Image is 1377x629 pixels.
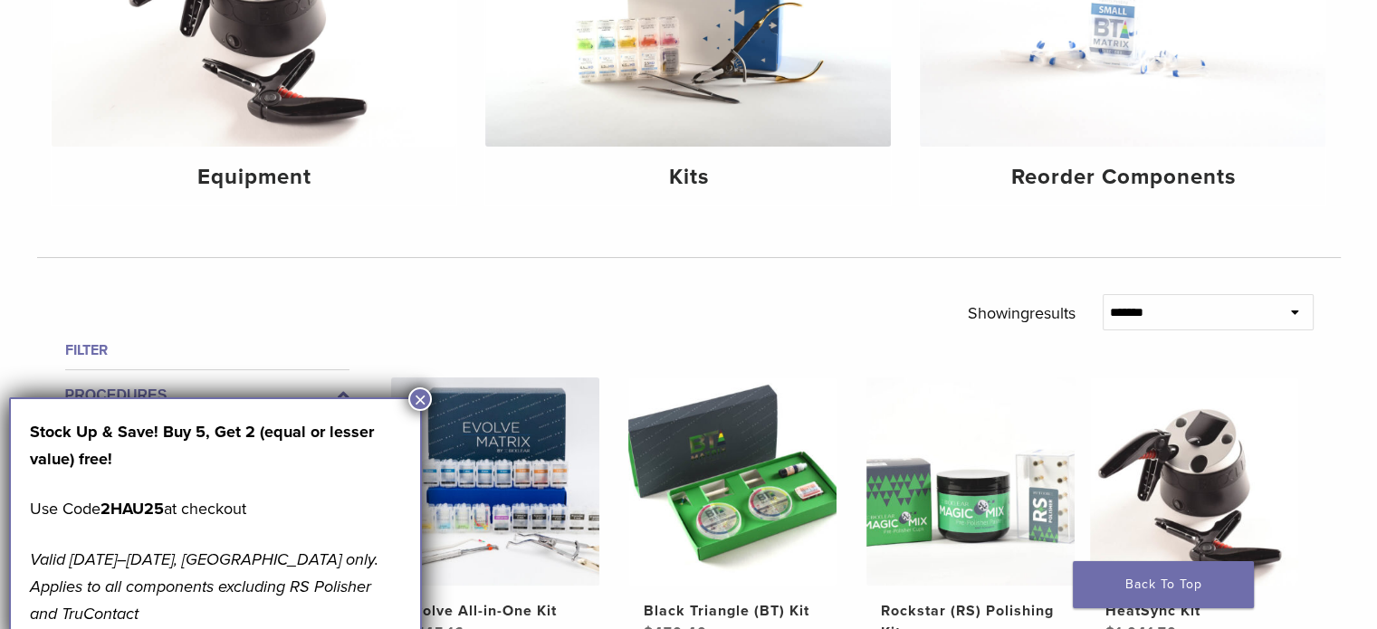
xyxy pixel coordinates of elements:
h2: Evolve All-in-One Kit [406,600,585,622]
p: Use Code at checkout [30,495,401,522]
a: Back To Top [1073,561,1254,608]
img: Rockstar (RS) Polishing Kit [866,377,1075,586]
h4: Reorder Components [934,161,1311,194]
p: Showing results [968,294,1076,332]
strong: Stock Up & Save! Buy 5, Get 2 (equal or lesser value) free! [30,422,374,469]
img: Black Triangle (BT) Kit [628,377,837,586]
h4: Equipment [66,161,443,194]
strong: 2HAU25 [100,499,164,519]
img: Evolve All-in-One Kit [391,377,599,586]
button: Close [408,387,432,411]
em: Valid [DATE]–[DATE], [GEOGRAPHIC_DATA] only. Applies to all components excluding RS Polisher and ... [30,549,378,624]
h2: HeatSync Kit [1104,600,1284,622]
img: HeatSync Kit [1090,377,1298,586]
h2: Black Triangle (BT) Kit [643,600,822,622]
h4: Kits [500,161,876,194]
h4: Filter [65,339,349,361]
label: Procedures [65,385,349,406]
